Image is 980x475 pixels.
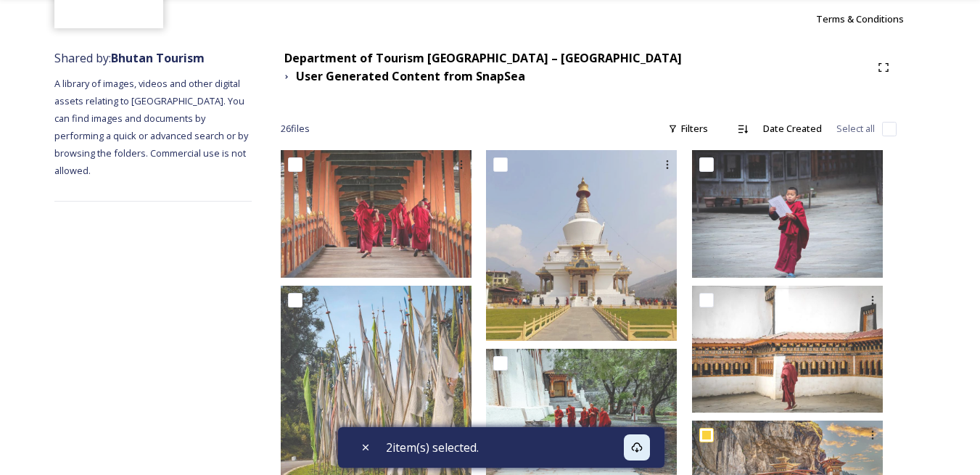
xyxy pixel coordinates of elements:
[284,50,682,66] strong: Department of Tourism [GEOGRAPHIC_DATA] – [GEOGRAPHIC_DATA]
[816,10,926,28] a: Terms & Conditions
[386,439,479,456] span: 2 item(s) selected.
[692,285,883,412] img: bhutan_thrulens-17899213070771679-7.jpg
[296,68,525,84] strong: User Generated Content from SnapSea
[54,77,250,177] span: A library of images, videos and other digital assets relating to [GEOGRAPHIC_DATA]. You can find ...
[111,50,205,66] strong: Bhutan Tourism
[281,122,310,136] span: 26 file s
[281,150,472,277] img: bhutan_thrulens-17899213070771679-3.jpg
[756,115,829,143] div: Date Created
[661,115,715,143] div: Filters
[486,150,677,341] img: photo_pediaaaa-17969414336123538.jpg
[54,50,205,66] span: Shared by:
[692,150,883,277] img: bhutan_thrulens-17899213070771679-0.jpg
[816,12,904,25] span: Terms & Conditions
[836,122,875,136] span: Select all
